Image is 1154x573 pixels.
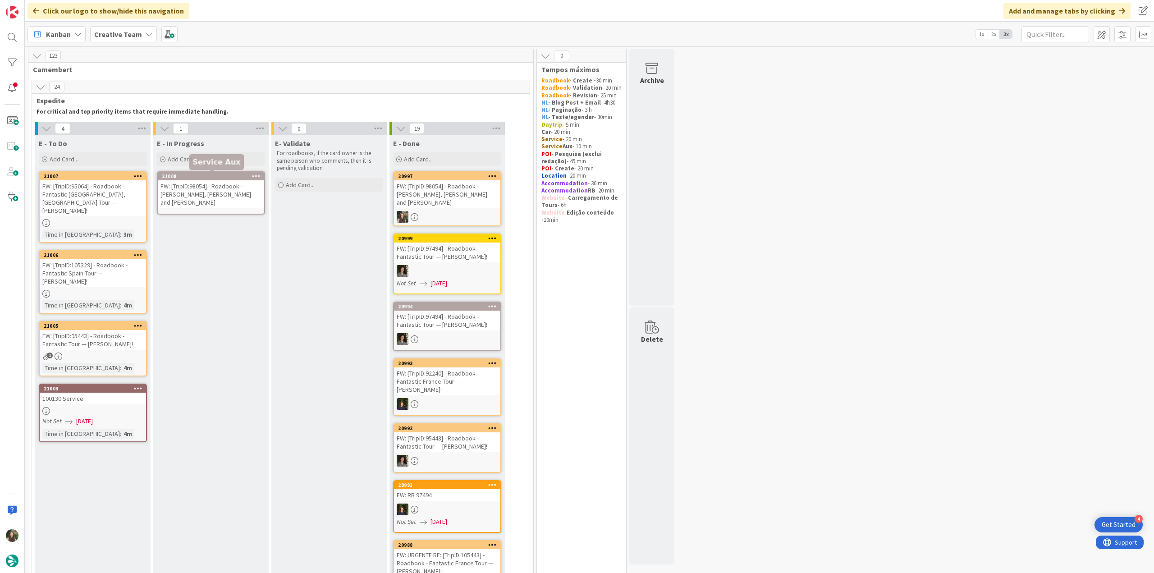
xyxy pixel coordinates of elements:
div: 20993FW: [TripID:92240] - Roadbook - Fantastic France Tour — [PERSON_NAME]! [394,359,500,395]
div: MC [394,398,500,410]
strong: Roadbook [541,77,569,84]
p: - 20 min [541,187,622,194]
span: [DATE] [430,517,447,527]
a: 20997FW: [TripID:98054] - Roadbook - [PERSON_NAME], [PERSON_NAME] and [PERSON_NAME]IG [393,171,501,226]
div: FW: [TripID:92240] - Roadbook - Fantastic France Tour — [PERSON_NAME]! [394,367,500,395]
div: 20999FW: [TripID:97494] - Roadbook - Fantastic Tour — [PERSON_NAME]! [394,234,500,262]
span: Add Card... [50,155,78,163]
strong: RB [588,187,595,194]
div: 20991 [398,482,500,488]
span: : [120,363,121,373]
span: Support [19,1,41,12]
p: - 45 min [541,151,622,165]
img: Visit kanbanzone.com [6,6,18,18]
strong: - Blog Post + Email [548,99,601,106]
div: 20994 [398,303,500,310]
img: MS [397,265,408,277]
strong: Location [541,172,567,179]
span: [DATE] [76,417,93,426]
strong: Accommodation [541,179,588,187]
strong: POI [541,150,551,158]
span: : [120,300,121,310]
i: Not Set [397,518,416,526]
div: 20994 [394,303,500,311]
div: 4m [121,363,134,373]
div: Time in [GEOGRAPHIC_DATA] [42,429,120,439]
strong: Aux [563,142,572,150]
p: - 30min [541,114,622,121]
div: Archive [640,75,664,86]
div: 20992FW: [TripID:95443] - Roadbook - Fantastic Tour — [PERSON_NAME]! [394,424,500,452]
p: - 10 min [541,143,622,150]
strong: For critical and top priority items that require immediate handling. [37,108,229,115]
strong: - Validation [569,84,602,92]
span: : [120,429,121,439]
p: - 20 min [541,136,622,143]
div: Open Get Started checklist, remaining modules: 4 [1094,517,1143,532]
div: FW: [TripID:98054] - Roadbook - [PERSON_NAME], [PERSON_NAME] and [PERSON_NAME] [158,180,264,208]
div: 20994FW: [TripID:97494] - Roadbook - Fantastic Tour — [PERSON_NAME]! [394,303,500,330]
span: 3x [1000,30,1012,39]
div: 20993 [398,360,500,367]
div: Click our logo to show/hide this navigation [27,3,189,19]
div: Add and manage tabs by clicking [1003,3,1131,19]
span: [DATE] [430,279,447,288]
img: MS [397,333,408,345]
div: MC [394,504,500,515]
div: 20999 [394,234,500,243]
div: 4m [121,300,134,310]
strong: Service [541,142,563,150]
div: 21008 [158,172,264,180]
span: 0 [554,50,569,61]
a: 21006FW: [TripID:105329] - Roadbook - Fantastic Spain Tour — [PERSON_NAME]!Time in [GEOGRAPHIC_DA... [39,250,147,314]
span: Expedite [37,96,518,105]
div: 20993 [394,359,500,367]
a: 21008FW: [TripID:98054] - Roadbook - [PERSON_NAME], [PERSON_NAME] and [PERSON_NAME] [157,171,265,215]
div: IG [394,211,500,223]
b: Creative Team [94,30,142,39]
strong: Website [541,209,565,216]
span: 4 [55,123,70,134]
p: - 25 min [541,92,622,99]
div: MS [394,265,500,277]
strong: NL [541,106,548,114]
div: 4 [1135,515,1143,523]
div: 20997FW: [TripID:98054] - Roadbook - [PERSON_NAME], [PERSON_NAME] and [PERSON_NAME] [394,172,500,208]
span: 0 [291,123,307,134]
div: FW: [TripID:97494] - Roadbook - Fantastic Tour — [PERSON_NAME]! [394,311,500,330]
div: 20997 [394,172,500,180]
div: Time in [GEOGRAPHIC_DATA] [42,300,120,310]
img: IG [6,529,18,542]
span: Add Card... [286,181,315,189]
p: - 5 min [541,121,622,128]
strong: Daytrip [541,121,563,128]
strong: - Create - [569,77,596,84]
div: 20992 [394,424,500,432]
span: Add Card... [404,155,433,163]
strong: Carregamento de Tours [541,194,619,209]
div: 20991 [394,481,500,489]
strong: NL [541,113,548,121]
div: 21006 [44,252,146,258]
strong: - Teste/agendar [548,113,594,121]
p: - 3 h [541,106,622,114]
div: 21007 [40,172,146,180]
span: 2x [988,30,1000,39]
span: E - Done [393,139,420,148]
strong: Website [541,194,565,202]
strong: Roadbook [541,92,569,99]
div: MS [394,333,500,345]
img: IG [397,211,408,223]
div: 21006FW: [TripID:105329] - Roadbook - Fantastic Spain Tour — [PERSON_NAME]! [40,251,146,287]
span: E- Validate [275,139,310,148]
a: 20992FW: [TripID:95443] - Roadbook - Fantastic Tour — [PERSON_NAME]!MS [393,423,501,473]
strong: - Pesquisa (exclui redação) [541,150,603,165]
div: 100130 Service [40,393,146,404]
strong: Roadbook [541,84,569,92]
p: - 20 min [541,172,622,179]
span: Add Card... [168,155,197,163]
a: 20993FW: [TripID:92240] - Roadbook - Fantastic France Tour — [PERSON_NAME]!MC [393,358,501,416]
input: Quick Filter... [1021,26,1089,42]
div: Time in [GEOGRAPHIC_DATA] [42,229,120,239]
i: Not Set [397,279,416,287]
